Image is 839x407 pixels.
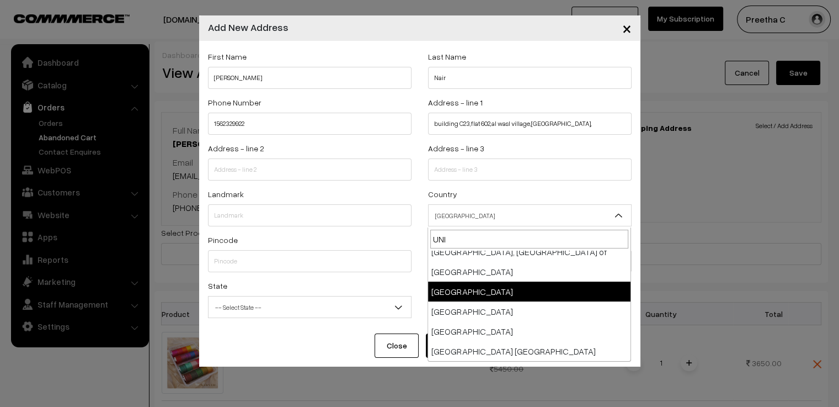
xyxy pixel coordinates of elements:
[208,113,412,135] input: Phone Number
[208,67,412,89] input: First Name
[375,334,419,358] button: Close
[208,142,264,154] label: Address - line 2
[428,204,632,226] span: India
[208,97,261,108] label: Phone Number
[622,18,632,38] span: ×
[428,242,630,262] li: [GEOGRAPHIC_DATA], [GEOGRAPHIC_DATA] of
[428,282,630,302] li: [GEOGRAPHIC_DATA]
[208,20,288,35] h4: Add New Address
[428,51,466,62] label: Last Name
[613,11,640,45] button: Close
[428,113,632,135] input: Address - line 1
[428,158,632,181] input: Address - line 3
[208,250,412,272] input: Pincode
[208,296,412,318] span: -- Select State --
[428,188,457,200] label: Country
[208,204,412,226] input: Landmark
[428,262,630,282] li: [GEOGRAPHIC_DATA]
[428,142,484,154] label: Address - line 3
[428,67,632,89] input: Last Name
[429,206,631,225] span: India
[208,158,412,181] input: Address - line 2
[426,334,470,358] button: Save
[208,234,238,246] label: Pincode
[428,97,483,108] label: Address - line 1
[428,341,630,361] li: [GEOGRAPHIC_DATA] [GEOGRAPHIC_DATA]
[208,280,227,292] label: State
[208,188,244,200] label: Landmark
[428,302,630,321] li: [GEOGRAPHIC_DATA]
[428,321,630,341] li: [GEOGRAPHIC_DATA]
[208,51,247,62] label: First Name
[209,298,411,317] span: -- Select State --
